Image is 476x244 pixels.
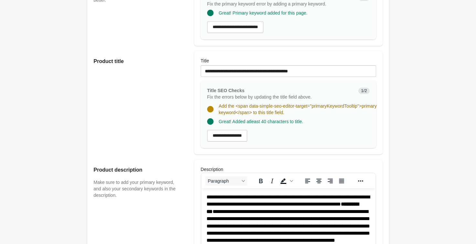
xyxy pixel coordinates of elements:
span: Great! Added atleast 40 characters to title. [219,119,303,124]
h2: Product title [94,58,181,65]
button: Align left [302,176,313,186]
label: Title [201,58,209,64]
body: Rich Text Area. Press ALT-0 for help. [5,5,169,226]
button: Bold [255,176,266,186]
div: Background color [278,176,294,186]
h2: Product description [94,166,181,174]
button: Align center [313,176,324,186]
span: Title SEO Checks [207,88,245,93]
p: Fix the errors below by updating the title field above. [207,94,354,100]
span: Paragraph [208,178,239,184]
span: Add the <span data-simple-seo-editor-target="primaryKeywordTooltip">primary keyword</span> to thi... [219,103,377,115]
button: Italic [267,176,278,186]
p: Fix the primary keyword error by adding a primary keyword. [207,1,354,7]
button: Reveal or hide additional toolbar items [355,176,366,186]
button: Justify [336,176,347,186]
button: Align right [325,176,336,186]
span: 1/2 [358,88,369,94]
p: Make sure to add your primary keyword, and also your secondary keywords in the description. [94,179,181,198]
button: Blocks [205,176,247,186]
span: Great! Primary keyword added for this page. [219,10,308,16]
